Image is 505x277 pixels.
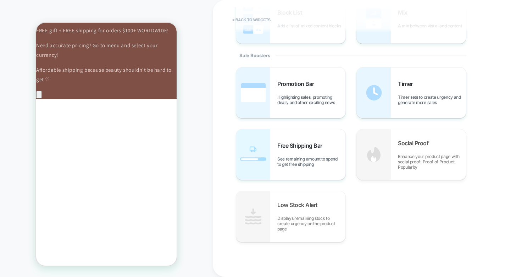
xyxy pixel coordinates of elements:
span: Timer [398,80,416,87]
span: Free Shipping Bar [277,142,326,149]
div: Sale Boosters [236,44,466,67]
summary: Menu [11,146,18,174]
span: Add a list of mixed content blocks [277,23,345,28]
button: < Back to widgets [229,14,274,26]
span: Mix [398,9,411,16]
span: Block List [277,9,306,16]
span: Enhance your product page with social proof: Proof of Product Popularity [398,154,466,170]
span: Timer sets to create urgency and generate more sales [398,94,466,105]
span: Low Stock Alert [277,201,321,208]
span: A mix between visual and content [398,23,466,28]
span: Displays remaining stock to create urgency on the product page [277,216,345,232]
span: See remaining amount to spend to get free shipping [277,156,345,167]
span: Highlighting sales, promoting deals, and other exciting news [277,94,345,105]
span: Social Proof [398,140,432,147]
span: Promotion Bar [277,80,318,87]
